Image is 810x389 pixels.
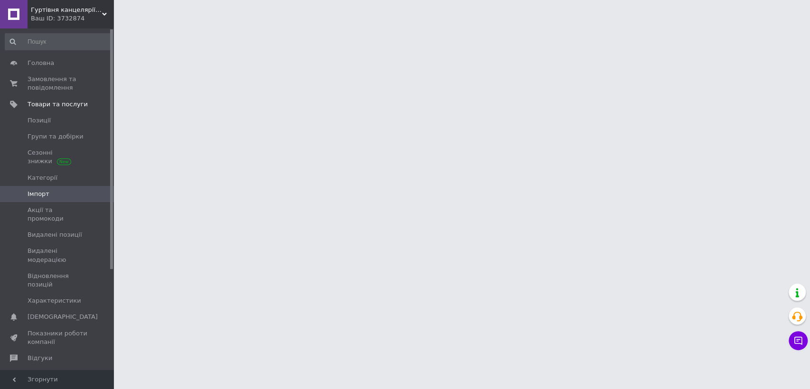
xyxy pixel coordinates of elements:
span: Товари та послуги [28,100,88,109]
button: Чат з покупцем [789,331,808,350]
span: Замовлення та повідомлення [28,75,88,92]
span: Імпорт [28,190,49,198]
span: Показники роботи компанії [28,329,88,346]
span: Гуртівня канцелярії, літератури та товарів для дітей [31,6,102,14]
span: Акції та промокоди [28,206,88,223]
span: Категорії [28,174,57,182]
span: Видалені модерацією [28,247,88,264]
span: Сезонні знижки [28,148,88,166]
span: Характеристики [28,296,81,305]
span: Групи та добірки [28,132,84,141]
span: Головна [28,59,54,67]
span: Позиції [28,116,51,125]
input: Пошук [5,33,112,50]
span: Відгуки [28,354,52,362]
span: Видалені позиції [28,231,82,239]
div: Ваш ID: 3732874 [31,14,114,23]
span: Відновлення позицій [28,272,88,289]
span: [DEMOGRAPHIC_DATA] [28,313,98,321]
